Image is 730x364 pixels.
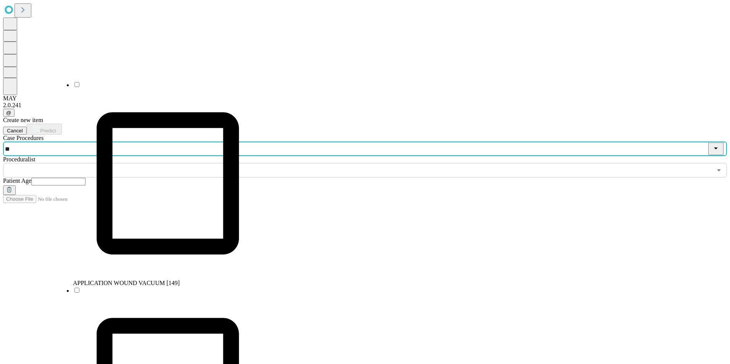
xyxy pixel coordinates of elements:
[40,128,56,134] span: Predict
[3,117,43,123] span: Create new item
[3,156,35,163] span: Proceduralist
[714,165,724,176] button: Open
[3,102,727,109] div: 2.0.241
[6,110,11,116] span: @
[3,109,15,117] button: @
[7,128,23,134] span: Cancel
[27,124,62,135] button: Predict
[3,177,31,184] span: Patient Age
[3,95,727,102] div: MAY
[3,135,44,141] span: Scheduled Procedure
[3,127,27,135] button: Cancel
[708,143,724,155] button: Close
[73,280,180,286] span: APPLICATION WOUND VACUUM [149]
